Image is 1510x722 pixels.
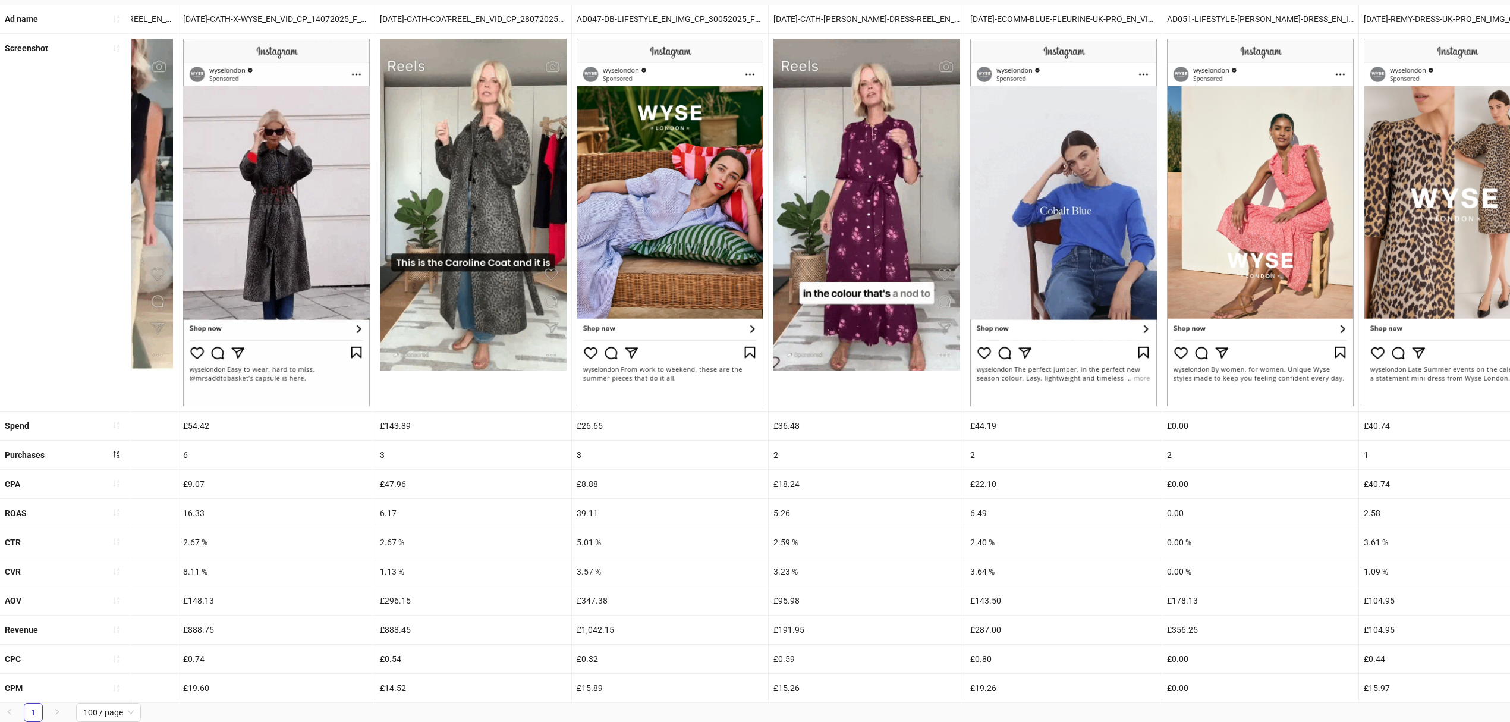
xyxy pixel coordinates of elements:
[769,557,965,586] div: 3.23 %
[6,708,13,715] span: left
[24,703,43,722] li: 1
[5,654,21,664] b: CPC
[769,412,965,440] div: £36.48
[375,616,571,644] div: £888.45
[178,645,375,673] div: £0.74
[572,616,768,644] div: £1,042.15
[1162,441,1358,469] div: 2
[965,499,1162,528] div: 6.49
[5,567,21,576] b: CVR
[965,557,1162,586] div: 3.64 %
[572,586,768,615] div: £347.38
[112,684,121,692] span: sort-ascending
[965,674,1162,702] div: £19.26
[178,5,375,33] div: [DATE]-CATH-X-WYSE_EN_VID_CP_14072025_F_CC_SC1_None_NEWSEASON
[112,567,121,576] span: sort-ascending
[183,39,370,406] img: Screenshot 120227631583960055
[178,557,375,586] div: 8.11 %
[769,616,965,644] div: £191.95
[5,14,38,24] b: Ad name
[572,557,768,586] div: 3.57 %
[5,596,21,605] b: AOV
[970,39,1157,406] img: Screenshot 120229138701140055
[178,616,375,644] div: £888.75
[572,470,768,498] div: £8.88
[112,597,121,605] span: sort-ascending
[965,616,1162,644] div: £287.00
[375,412,571,440] div: £143.89
[769,5,965,33] div: [DATE]-CATH-[PERSON_NAME]-DRESS-REEL_EN_VID_CP_14072025_F_CC_SC13_None_NEWSEASON
[178,586,375,615] div: £148.13
[1162,499,1358,528] div: 0.00
[965,441,1162,469] div: 2
[5,538,21,547] b: CTR
[965,412,1162,440] div: £44.19
[965,645,1162,673] div: £0.80
[5,625,38,635] b: Revenue
[5,421,29,431] b: Spend
[572,528,768,557] div: 5.01 %
[5,450,45,460] b: Purchases
[572,499,768,528] div: 39.11
[112,421,121,429] span: sort-ascending
[769,441,965,469] div: 2
[965,470,1162,498] div: £22.10
[1162,586,1358,615] div: £178.13
[48,703,67,722] li: Next Page
[572,441,768,469] div: 3
[112,655,121,663] span: sort-ascending
[375,441,571,469] div: 3
[769,586,965,615] div: £95.98
[1162,412,1358,440] div: £0.00
[5,479,20,489] b: CPA
[178,470,375,498] div: £9.07
[5,508,27,518] b: ROAS
[178,441,375,469] div: 6
[965,528,1162,557] div: 2.40 %
[375,674,571,702] div: £14.52
[572,5,768,33] div: AD047-DB-LIFESTYLE_EN_IMG_CP_30052025_F_CC_SC1_USP11_NEWSEASON
[54,708,61,715] span: right
[773,39,960,371] img: Screenshot 120227631043220055
[5,43,48,53] b: Screenshot
[769,470,965,498] div: £18.24
[375,586,571,615] div: £296.15
[178,412,375,440] div: £54.42
[112,479,121,488] span: sort-ascending
[83,704,134,721] span: 100 / page
[769,674,965,702] div: £15.26
[24,704,42,721] a: 1
[572,645,768,673] div: £0.32
[112,508,121,517] span: sort-ascending
[375,645,571,673] div: £0.54
[1162,616,1358,644] div: £356.25
[572,674,768,702] div: £15.89
[112,538,121,546] span: sort-ascending
[1167,39,1354,406] img: Screenshot 120224616154400055
[1162,470,1358,498] div: £0.00
[380,39,567,371] img: Screenshot 120229001865430055
[48,703,67,722] button: right
[769,528,965,557] div: 2.59 %
[375,5,571,33] div: [DATE]-CATH-COAT-REEL_EN_VID_CP_28072025_F_CC_SC13_None_NEWSEASON
[1162,528,1358,557] div: 0.00 %
[1162,674,1358,702] div: £0.00
[112,44,121,52] span: sort-ascending
[375,557,571,586] div: 1.13 %
[178,499,375,528] div: 16.33
[375,470,571,498] div: £47.96
[769,645,965,673] div: £0.59
[76,703,141,722] div: Page Size
[769,499,965,528] div: 5.26
[375,528,571,557] div: 2.67 %
[5,683,23,693] b: CPM
[572,412,768,440] div: £26.65
[178,528,375,557] div: 2.67 %
[112,15,121,23] span: sort-ascending
[1162,557,1358,586] div: 0.00 %
[1162,645,1358,673] div: £0.00
[1162,5,1358,33] div: AD051-LIFESTYLE-[PERSON_NAME]-DRESS_EN_IMG_CP_30052025_F_CC_SC1_USP11_NEWSEASON
[375,499,571,528] div: 6.17
[577,39,763,406] img: Screenshot 120224616461580055
[965,586,1162,615] div: £143.50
